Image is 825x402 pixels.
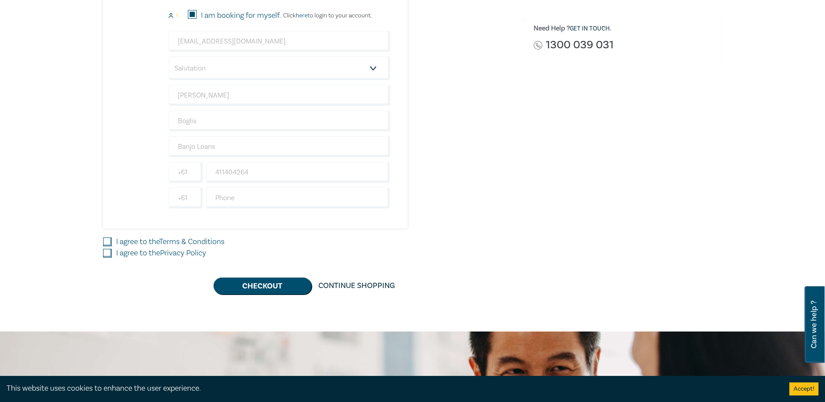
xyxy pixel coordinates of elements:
[169,31,390,52] input: Attendee Email*
[810,291,818,358] span: Can we help ?
[206,188,390,208] input: Phone
[176,13,178,19] small: 1
[116,248,206,259] label: I agree to the
[7,383,776,394] div: This website uses cookies to enhance the user experience.
[169,111,390,131] input: Last Name*
[534,24,715,33] h6: Need Help ? .
[201,10,281,21] label: I am booking for myself.
[169,188,203,208] input: +61
[169,136,390,157] input: Company
[169,162,203,183] input: +61
[789,382,818,395] button: Accept cookies
[281,12,372,19] p: Click to login to your account.
[169,85,390,106] input: First Name*
[214,278,311,294] button: Checkout
[159,237,224,247] a: Terms & Conditions
[296,12,307,20] a: here
[116,236,224,248] label: I agree to the
[570,25,610,33] a: Get in touch
[546,39,614,51] a: 1300 039 031
[311,278,402,294] a: Continue Shopping
[206,162,390,183] input: Mobile*
[160,248,206,258] a: Privacy Policy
